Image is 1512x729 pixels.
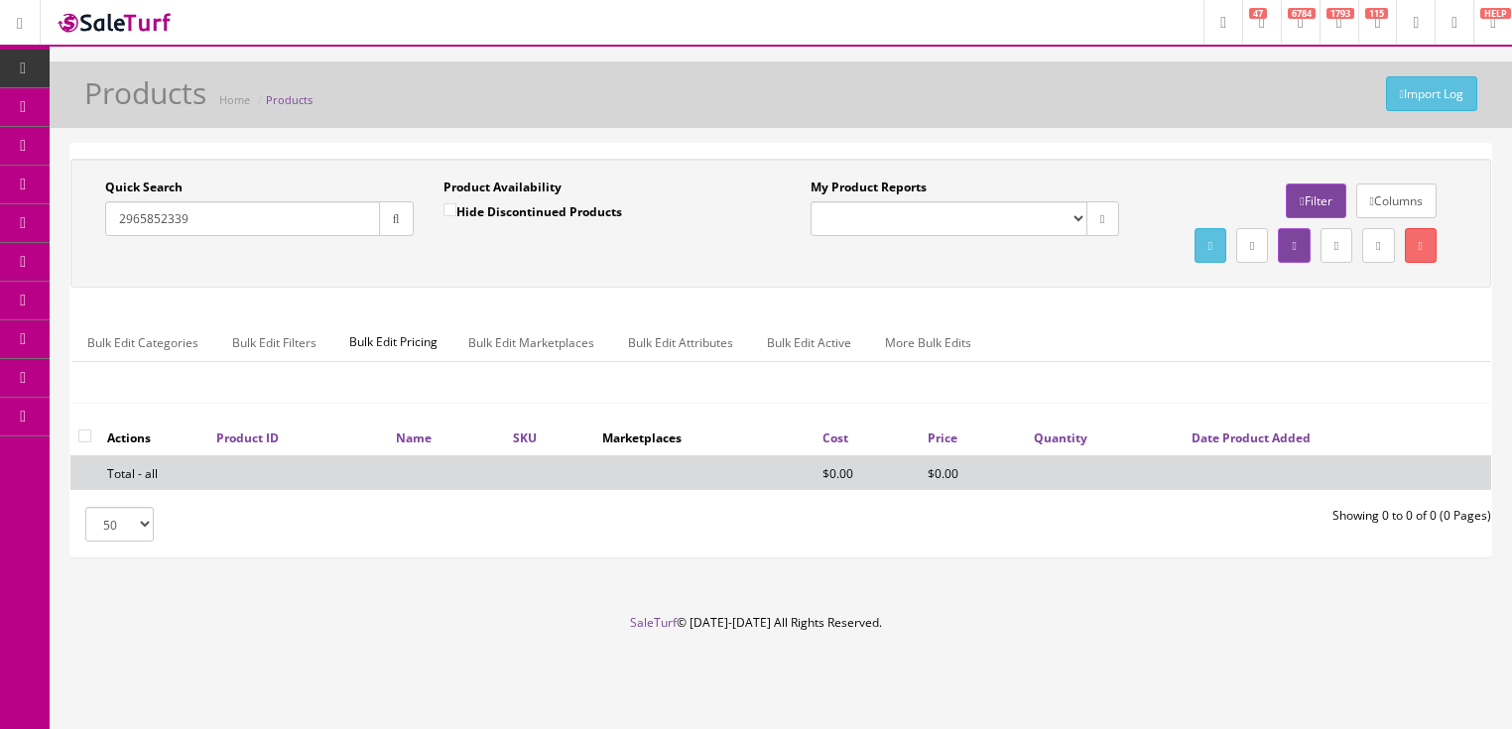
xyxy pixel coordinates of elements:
[1356,183,1437,218] a: Columns
[99,456,208,490] td: Total - all
[219,92,250,107] a: Home
[920,456,1026,490] td: $0.00
[443,179,562,196] label: Product Availability
[56,9,175,36] img: SaleTurf
[1386,76,1477,111] a: Import Log
[105,201,380,236] input: Search
[781,507,1506,525] div: Showing 0 to 0 of 0 (0 Pages)
[1286,183,1345,218] a: Filter
[396,429,432,446] a: Name
[334,323,452,361] span: Bulk Edit Pricing
[99,420,208,455] th: Actions
[928,429,957,446] a: Price
[822,429,848,446] a: Cost
[84,76,206,109] h1: Products
[452,323,610,362] a: Bulk Edit Marketplaces
[216,323,332,362] a: Bulk Edit Filters
[1326,8,1354,19] span: 1793
[1192,429,1311,446] a: Date Product Added
[594,420,815,455] th: Marketplaces
[811,179,927,196] label: My Product Reports
[815,456,920,490] td: $0.00
[443,203,456,216] input: Hide Discontinued Products
[869,323,987,362] a: More Bulk Edits
[1288,8,1316,19] span: 6784
[216,429,279,446] a: Product ID
[1480,8,1511,19] span: HELP
[443,201,622,221] label: Hide Discontinued Products
[1365,8,1388,19] span: 115
[513,429,537,446] a: SKU
[105,179,183,196] label: Quick Search
[1034,429,1087,446] a: Quantity
[71,323,214,362] a: Bulk Edit Categories
[612,323,749,362] a: Bulk Edit Attributes
[266,92,313,107] a: Products
[1249,8,1267,19] span: 47
[630,614,677,631] a: SaleTurf
[751,323,867,362] a: Bulk Edit Active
